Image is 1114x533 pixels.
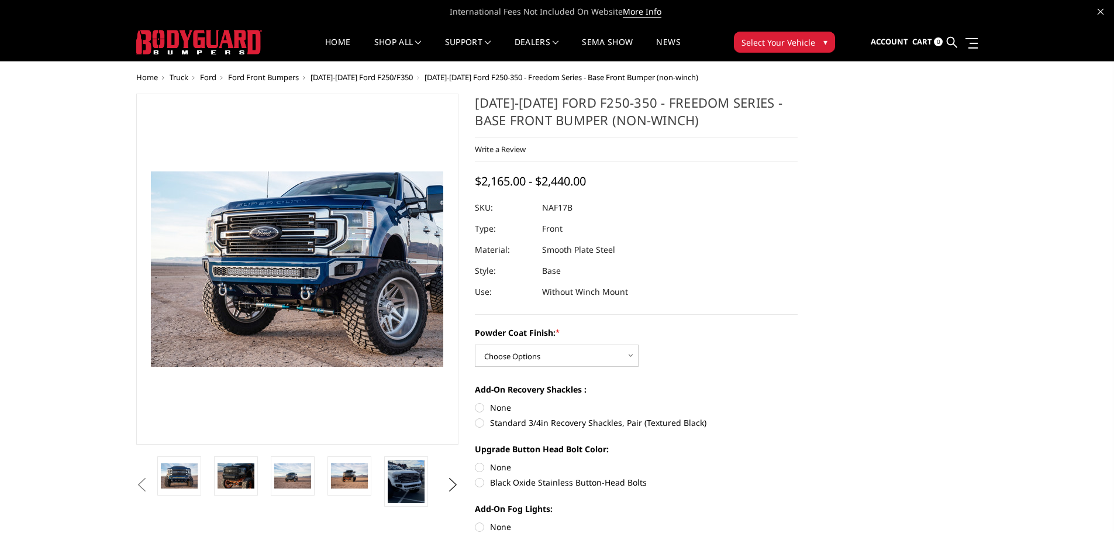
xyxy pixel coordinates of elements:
a: Home [136,72,158,82]
span: $2,165.00 - $2,440.00 [475,173,586,189]
button: Select Your Vehicle [734,32,835,53]
img: 2017-2022 Ford F250-350 - Freedom Series - Base Front Bumper (non-winch) [331,463,368,488]
label: None [475,401,798,414]
label: None [475,521,798,533]
label: Standard 3/4in Recovery Shackles, Pair (Textured Black) [475,417,798,429]
img: 2017-2022 Ford F250-350 - Freedom Series - Base Front Bumper (non-winch) [218,463,254,488]
label: Add-On Fog Lights: [475,503,798,515]
img: 2017-2022 Ford F250-350 - Freedom Series - Base Front Bumper (non-winch) [161,463,198,488]
a: Support [445,38,491,61]
a: Truck [170,72,188,82]
a: shop all [374,38,422,61]
a: Ford Front Bumpers [228,72,299,82]
a: Ford [200,72,216,82]
a: 2017-2022 Ford F250-350 - Freedom Series - Base Front Bumper (non-winch) [136,94,459,445]
a: Dealers [515,38,559,61]
label: Black Oxide Stainless Button-Head Bolts [475,476,798,489]
dt: Use: [475,281,533,302]
a: Cart 0 [912,26,943,58]
dt: Type: [475,218,533,239]
span: 0 [934,37,943,46]
a: Home [325,38,350,61]
img: 2017-2022 Ford F250-350 - Freedom Series - Base Front Bumper (non-winch) [274,463,311,488]
a: More Info [623,6,661,18]
span: Account [871,36,908,47]
a: Write a Review [475,144,526,154]
span: Cart [912,36,932,47]
img: BODYGUARD BUMPERS [136,30,262,54]
dt: Style: [475,260,533,281]
a: SEMA Show [582,38,633,61]
img: 2017-2022 Ford F250-350 - Freedom Series - Base Front Bumper (non-winch) [388,460,425,503]
dt: SKU: [475,197,533,218]
button: Next [444,476,461,494]
span: [DATE]-[DATE] Ford F250-350 - Freedom Series - Base Front Bumper (non-winch) [425,72,698,82]
dd: NAF17B [542,197,572,218]
label: None [475,461,798,473]
span: Select Your Vehicle [741,36,815,49]
dd: Front [542,218,563,239]
a: [DATE]-[DATE] Ford F250/F350 [311,72,413,82]
button: Previous [133,476,151,494]
dt: Material: [475,239,533,260]
a: Account [871,26,908,58]
h1: [DATE]-[DATE] Ford F250-350 - Freedom Series - Base Front Bumper (non-winch) [475,94,798,137]
dd: Smooth Plate Steel [542,239,615,260]
a: News [656,38,680,61]
dd: Without Winch Mount [542,281,628,302]
dd: Base [542,260,561,281]
label: Add-On Recovery Shackles : [475,383,798,396]
label: Powder Coat Finish: [475,326,798,339]
span: ▾ [823,36,827,48]
label: Upgrade Button Head Bolt Color: [475,443,798,455]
